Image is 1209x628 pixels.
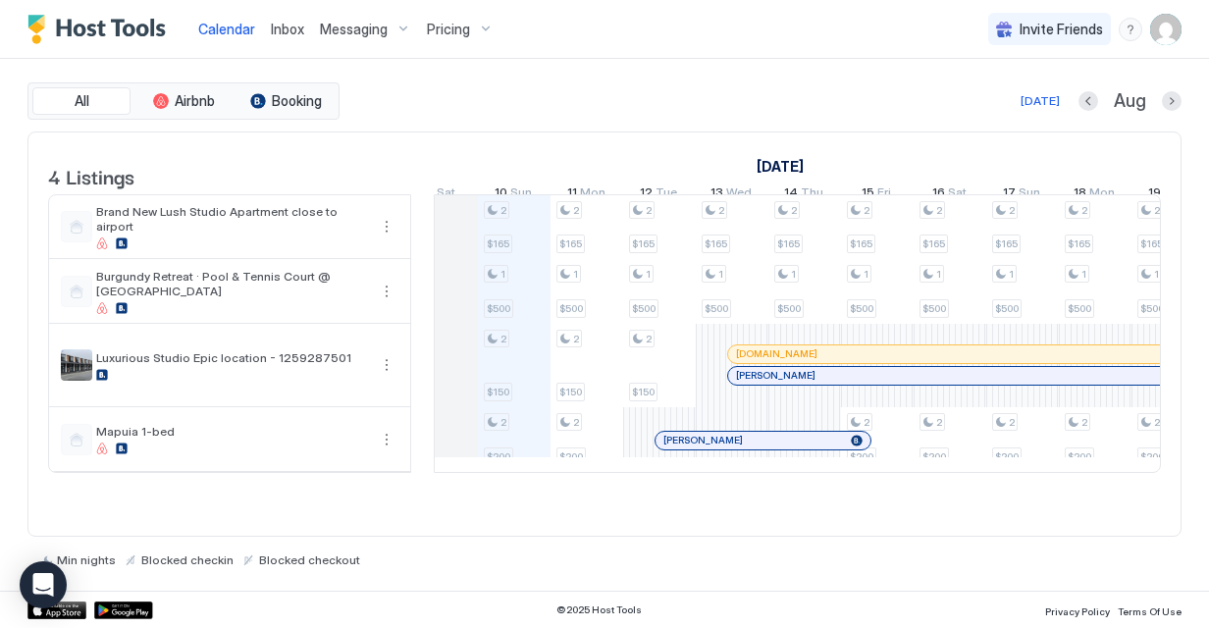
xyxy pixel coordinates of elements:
span: [PERSON_NAME] [663,434,743,446]
span: 1 [791,268,796,281]
span: 2 [1154,416,1160,429]
div: menu [375,280,398,303]
div: menu [1119,18,1142,41]
span: $165 [1140,237,1163,250]
span: 15 [862,184,874,205]
span: 2 [573,416,579,429]
span: 1 [573,268,578,281]
a: August 16, 2025 [927,181,972,209]
span: 2 [936,204,942,217]
span: 2 [500,204,506,217]
span: Mon [1089,184,1115,205]
span: 2 [646,333,652,345]
span: $500 [850,302,873,315]
span: $500 [777,302,801,315]
a: Calendar [198,19,255,39]
span: 16 [932,184,945,205]
a: Inbox [271,19,304,39]
a: Google Play Store [94,602,153,619]
span: 2 [718,204,724,217]
span: Min nights [57,552,116,567]
span: Inbox [271,21,304,37]
span: $150 [632,386,655,398]
span: $200 [922,450,946,463]
span: Terms Of Use [1118,605,1182,617]
span: $150 [487,386,509,398]
span: All [75,92,89,110]
span: 2 [1154,204,1160,217]
span: 1 [936,268,941,281]
span: 11 [567,184,577,205]
button: [DATE] [1018,89,1063,113]
a: August 9, 2025 [421,181,460,209]
span: Booking [272,92,322,110]
span: Luxurious Studio Epic location - 1259287501 [96,350,367,365]
div: User profile [1150,14,1182,45]
span: Airbnb [175,92,215,110]
span: 17 [1003,184,1016,205]
button: Next month [1162,91,1182,111]
span: $200 [487,450,510,463]
span: [PERSON_NAME] [736,369,815,382]
span: $165 [632,237,655,250]
span: 18 [1074,184,1086,205]
span: Tue [656,184,677,205]
span: $165 [777,237,800,250]
span: 1 [864,268,868,281]
span: $500 [632,302,656,315]
a: August 14, 2025 [779,181,828,209]
span: Sat [437,184,455,205]
span: 1 [718,268,723,281]
span: Fri [877,184,891,205]
span: 1 [1081,268,1086,281]
span: 2 [864,416,869,429]
div: Host Tools Logo [27,15,175,44]
a: Terms Of Use [1118,600,1182,620]
div: tab-group [27,82,340,120]
span: $200 [850,450,873,463]
button: Booking [237,87,335,115]
span: [DOMAIN_NAME] [736,347,817,360]
span: Privacy Policy [1045,605,1110,617]
span: Wed [726,184,752,205]
a: August 18, 2025 [1069,181,1120,209]
a: August 15, 2025 [857,181,896,209]
span: $200 [995,450,1019,463]
span: Aug [1114,90,1146,113]
div: App Store [27,602,86,619]
span: 2 [864,204,869,217]
span: Calendar [198,21,255,37]
span: $500 [995,302,1019,315]
span: $150 [559,386,582,398]
span: $500 [487,302,510,315]
span: 14 [784,184,798,205]
div: [DATE] [1021,92,1060,110]
span: $165 [850,237,872,250]
span: $165 [1068,237,1090,250]
span: $200 [1140,450,1164,463]
span: 2 [936,416,942,429]
span: $200 [559,450,583,463]
span: 1 [1009,268,1014,281]
span: Sat [948,184,967,205]
span: Messaging [320,21,388,38]
span: 2 [1009,416,1015,429]
button: Airbnb [134,87,233,115]
span: Burgundy Retreat · Pool & Tennis Court @ [GEOGRAPHIC_DATA] [96,269,367,298]
span: 12 [640,184,653,205]
span: Blocked checkout [259,552,360,567]
a: August 12, 2025 [635,181,682,209]
button: Previous month [1078,91,1098,111]
span: 1 [646,268,651,281]
span: $165 [487,237,509,250]
span: Blocked checkin [141,552,234,567]
span: 2 [500,333,506,345]
span: Sun [1019,184,1040,205]
button: More options [375,215,398,238]
span: Mapuia 1-bed [96,424,367,439]
span: 19 [1148,184,1161,205]
div: listing image [61,349,92,381]
span: 2 [1009,204,1015,217]
a: August 10, 2025 [490,181,537,209]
